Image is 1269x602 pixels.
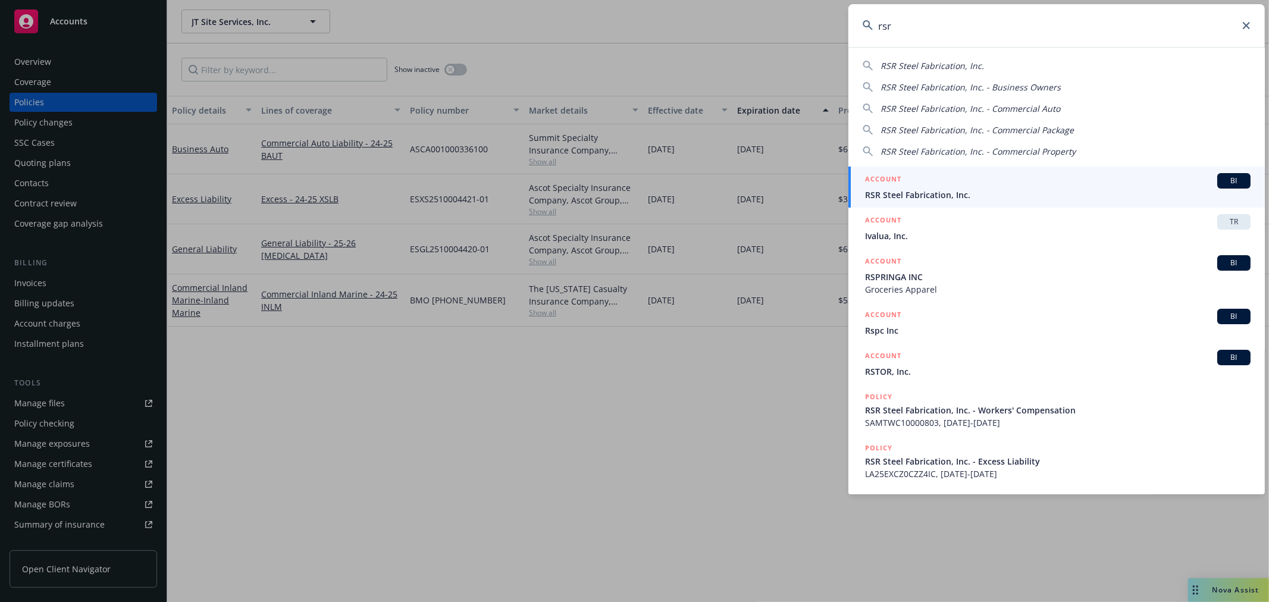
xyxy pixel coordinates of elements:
[848,208,1265,249] a: ACCOUNTTRIvalua, Inc.
[865,230,1251,242] span: Ivalua, Inc.
[1222,258,1246,268] span: BI
[881,124,1074,136] span: RSR Steel Fabrication, Inc. - Commercial Package
[865,189,1251,201] span: RSR Steel Fabrication, Inc.
[865,173,901,187] h5: ACCOUNT
[848,4,1265,47] input: Search...
[848,435,1265,487] a: POLICYRSR Steel Fabrication, Inc. - Excess LiabilityLA25EXCZ0CZZ4IC, [DATE]-[DATE]
[848,167,1265,208] a: ACCOUNTBIRSR Steel Fabrication, Inc.
[848,487,1265,538] a: POLICY
[1222,311,1246,322] span: BI
[865,283,1251,296] span: Groceries Apparel
[848,302,1265,343] a: ACCOUNTBIRspc Inc
[1222,217,1246,227] span: TR
[848,249,1265,302] a: ACCOUNTBIRSPRINGA INCGroceries Apparel
[865,309,901,323] h5: ACCOUNT
[881,81,1061,93] span: RSR Steel Fabrication, Inc. - Business Owners
[865,455,1251,468] span: RSR Steel Fabrication, Inc. - Excess Liability
[865,214,901,228] h5: ACCOUNT
[865,493,892,505] h5: POLICY
[865,468,1251,480] span: LA25EXCZ0CZZ4IC, [DATE]-[DATE]
[865,365,1251,378] span: RSTOR, Inc.
[865,324,1251,337] span: Rspc Inc
[865,391,892,403] h5: POLICY
[881,60,984,71] span: RSR Steel Fabrication, Inc.
[865,404,1251,416] span: RSR Steel Fabrication, Inc. - Workers' Compensation
[881,146,1076,157] span: RSR Steel Fabrication, Inc. - Commercial Property
[1222,175,1246,186] span: BI
[881,103,1060,114] span: RSR Steel Fabrication, Inc. - Commercial Auto
[865,255,901,269] h5: ACCOUNT
[865,350,901,364] h5: ACCOUNT
[848,384,1265,435] a: POLICYRSR Steel Fabrication, Inc. - Workers' CompensationSAMTWC10000803, [DATE]-[DATE]
[1222,352,1246,363] span: BI
[865,271,1251,283] span: RSPRINGA INC
[865,416,1251,429] span: SAMTWC10000803, [DATE]-[DATE]
[848,343,1265,384] a: ACCOUNTBIRSTOR, Inc.
[865,442,892,454] h5: POLICY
